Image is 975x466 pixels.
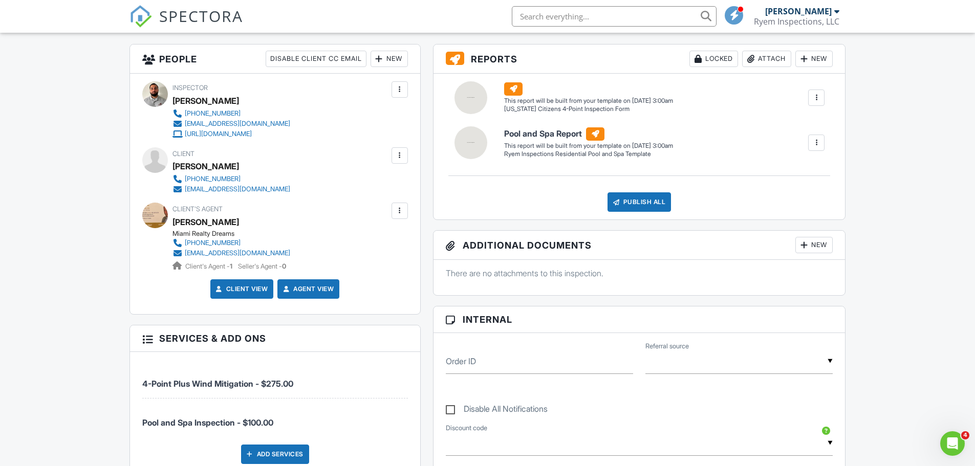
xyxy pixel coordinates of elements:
span: Pool and Spa Inspection - $100.00 [142,417,273,428]
div: Publish All [608,192,671,212]
span: 4 [961,431,969,439]
div: Locked [689,51,738,67]
div: Miami Realty Dreams [172,230,298,238]
li: Service: Pool and Spa Inspection [142,398,408,436]
div: New [795,51,833,67]
span: Seller's Agent - [238,262,286,270]
div: [EMAIL_ADDRESS][DOMAIN_NAME] [185,185,290,193]
div: [PERSON_NAME] [172,93,239,108]
a: [PHONE_NUMBER] [172,174,290,184]
label: Disable All Notifications [446,404,548,417]
a: [PERSON_NAME] [172,214,239,230]
div: [PHONE_NUMBER] [185,109,241,118]
span: 4-Point Plus Wind Mitigation - $275.00 [142,379,293,389]
label: Referral source [645,342,689,351]
a: SPECTORA [129,14,243,35]
label: Order ID [446,356,476,367]
input: Search everything... [512,6,717,27]
div: [PERSON_NAME] [765,6,832,16]
span: Client [172,150,194,158]
div: This report will be built from your template on [DATE] 3:00am [504,142,673,150]
h6: Pool and Spa Report [504,127,673,141]
span: SPECTORA [159,5,243,27]
div: [US_STATE] Citizens 4-Point Inspection Form [504,105,673,114]
div: New [795,237,833,253]
span: Client's Agent - [185,262,234,270]
h3: Internal [434,306,846,333]
strong: 1 [230,262,232,270]
div: [PHONE_NUMBER] [185,239,241,247]
a: Agent View [281,284,334,294]
div: [PHONE_NUMBER] [185,175,241,183]
div: [PERSON_NAME] [172,159,239,174]
div: Ryem Inspections Residential Pool and Spa Template [504,150,673,159]
a: [EMAIL_ADDRESS][DOMAIN_NAME] [172,184,290,194]
div: This report will be built from your template on [DATE] 3:00am [504,97,673,105]
a: [PHONE_NUMBER] [172,238,290,248]
div: Attach [742,51,791,67]
h3: Additional Documents [434,231,846,260]
a: Client View [214,284,268,294]
h3: Services & Add ons [130,325,420,352]
div: [EMAIL_ADDRESS][DOMAIN_NAME] [185,120,290,128]
a: [URL][DOMAIN_NAME] [172,129,290,139]
a: [EMAIL_ADDRESS][DOMAIN_NAME] [172,119,290,129]
div: Disable Client CC Email [266,51,366,67]
div: Ryem Inspections, LLC [754,16,839,27]
span: Client's Agent [172,205,223,213]
div: New [371,51,408,67]
strong: 0 [282,262,286,270]
img: The Best Home Inspection Software - Spectora [129,5,152,28]
a: [PHONE_NUMBER] [172,108,290,119]
h3: People [130,45,420,74]
iframe: Intercom live chat [940,431,965,456]
div: [EMAIL_ADDRESS][DOMAIN_NAME] [185,249,290,257]
div: [URL][DOMAIN_NAME] [185,130,252,138]
div: Add Services [241,445,309,464]
h3: Reports [434,45,846,74]
label: Discount code [446,424,487,433]
a: [EMAIL_ADDRESS][DOMAIN_NAME] [172,248,290,258]
li: Service: 4-Point Plus Wind Mitigation [142,360,408,398]
span: Inspector [172,84,208,92]
p: There are no attachments to this inspection. [446,268,833,279]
